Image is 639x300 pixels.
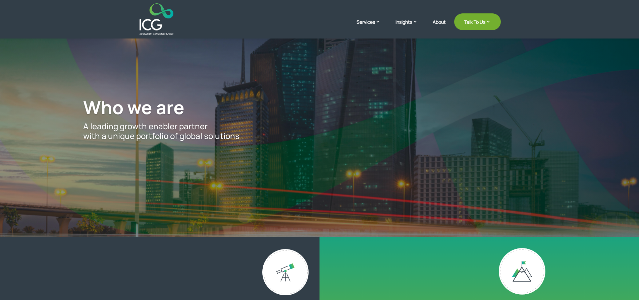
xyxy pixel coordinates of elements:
a: Insights [395,18,424,35]
a: Talk To Us [454,13,501,30]
img: our mission - ICG [499,248,545,295]
span: Who we are [83,95,184,120]
a: Services [357,18,387,35]
img: ICG [140,3,173,35]
img: Our vision - ICG [262,249,309,295]
p: A leading growth enabler partner with a unique portfolio of global solutions [83,122,555,141]
a: About [433,19,446,35]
